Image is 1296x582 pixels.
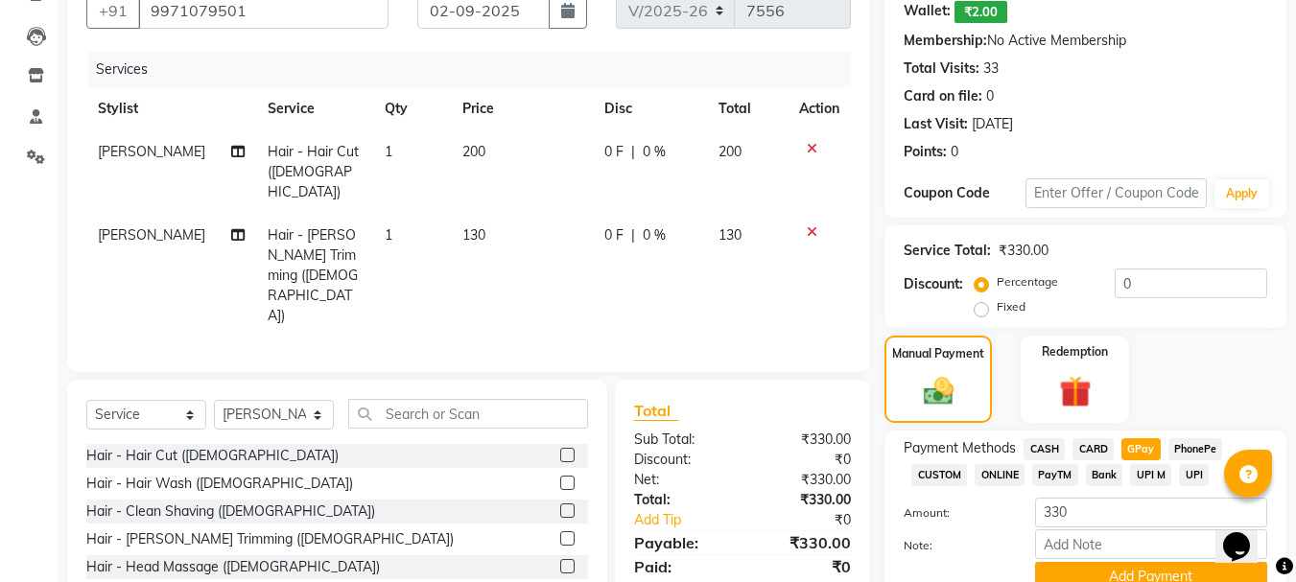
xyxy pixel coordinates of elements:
[593,87,707,130] th: Disc
[742,470,865,490] div: ₹330.00
[914,374,963,408] img: _cash.svg
[620,470,742,490] div: Net:
[911,464,967,486] span: CUSTOM
[983,58,999,79] div: 33
[889,537,1020,554] label: Note:
[986,86,994,106] div: 0
[631,142,635,162] span: |
[268,226,358,324] span: Hair - [PERSON_NAME] Trimming ([DEMOGRAPHIC_DATA])
[1072,438,1114,460] span: CARD
[904,274,963,294] div: Discount:
[643,225,666,245] span: 0 %
[1086,464,1123,486] span: Bank
[86,87,256,130] th: Stylist
[620,450,742,470] div: Discount:
[904,438,1016,458] span: Payment Methods
[742,531,865,554] div: ₹330.00
[904,58,979,79] div: Total Visits:
[373,87,451,130] th: Qty
[719,226,742,244] span: 130
[620,531,742,554] div: Payable:
[86,446,339,466] div: Hair - Hair Cut ([DEMOGRAPHIC_DATA])
[98,143,205,160] span: [PERSON_NAME]
[904,114,968,134] div: Last Visit:
[1042,343,1108,361] label: Redemption
[1032,464,1078,486] span: PayTM
[742,490,865,510] div: ₹330.00
[385,226,392,244] span: 1
[1121,438,1161,460] span: GPay
[1214,179,1269,208] button: Apply
[892,345,984,362] label: Manual Payment
[462,143,485,160] span: 200
[1130,464,1171,486] span: UPI M
[604,225,624,245] span: 0 F
[634,401,678,421] span: Total
[951,142,958,162] div: 0
[643,142,666,162] span: 0 %
[904,142,947,162] div: Points:
[268,143,359,200] span: Hair - Hair Cut ([DEMOGRAPHIC_DATA])
[904,183,1025,203] div: Coupon Code
[1179,464,1209,486] span: UPI
[451,87,593,130] th: Price
[620,490,742,510] div: Total:
[620,510,763,530] a: Add Tip
[904,1,951,23] div: Wallet:
[1025,178,1207,208] input: Enter Offer / Coupon Code
[889,504,1020,522] label: Amount:
[1049,372,1101,411] img: _gift.svg
[86,474,353,494] div: Hair - Hair Wash ([DEMOGRAPHIC_DATA])
[904,241,991,261] div: Service Total:
[904,86,982,106] div: Card on file:
[999,241,1049,261] div: ₹330.00
[1024,438,1065,460] span: CASH
[620,430,742,450] div: Sub Total:
[997,273,1058,291] label: Percentage
[86,529,454,549] div: Hair - [PERSON_NAME] Trimming ([DEMOGRAPHIC_DATA])
[462,226,485,244] span: 130
[742,555,865,578] div: ₹0
[742,430,865,450] div: ₹330.00
[604,142,624,162] span: 0 F
[385,143,392,160] span: 1
[788,87,851,130] th: Action
[975,464,1025,486] span: ONLINE
[86,501,375,522] div: Hair - Clean Shaving ([DEMOGRAPHIC_DATA])
[719,143,742,160] span: 200
[1215,505,1277,563] iframe: chat widget
[1035,498,1267,527] input: Amount
[256,87,373,130] th: Service
[88,52,865,87] div: Services
[1168,438,1223,460] span: PhonePe
[904,31,987,51] div: Membership:
[86,557,380,577] div: Hair - Head Massage ([DEMOGRAPHIC_DATA])
[904,31,1267,51] div: No Active Membership
[707,87,789,130] th: Total
[972,114,1013,134] div: [DATE]
[954,1,1007,23] span: ₹2.00
[620,555,742,578] div: Paid:
[631,225,635,245] span: |
[997,298,1025,315] label: Fixed
[742,450,865,470] div: ₹0
[98,226,205,244] span: [PERSON_NAME]
[348,399,588,429] input: Search or Scan
[764,510,866,530] div: ₹0
[1035,529,1267,559] input: Add Note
